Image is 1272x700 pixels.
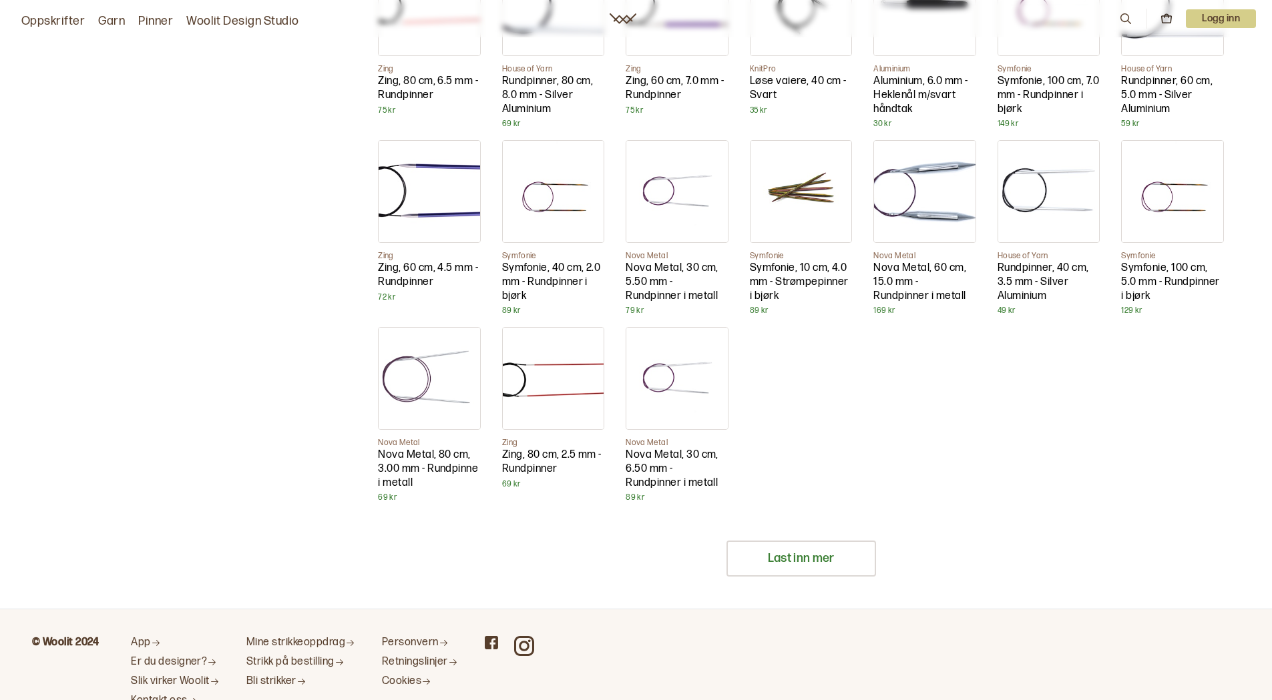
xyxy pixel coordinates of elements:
[502,64,605,75] p: House of Yarn
[1121,64,1224,75] p: House of Yarn
[873,75,976,116] p: Aluminium, 6.0 mm - Heklenål m/svart håndtak
[246,636,355,650] a: Mine strikkeoppdrag
[485,636,498,649] a: Woolit on Facebook
[1186,9,1256,28] p: Logg inn
[131,636,220,650] a: App
[378,292,481,303] p: 72 kr
[502,75,605,116] p: Rundpinner, 80 cm, 8.0 mm - Silver Aluminium
[514,636,534,656] a: Woolit on Instagram
[502,448,605,476] p: Zing, 80 cm, 2.5 mm - Rundpinner
[1122,141,1223,242] img: Bilde av strikkepinner
[626,64,728,75] p: Zing
[626,251,728,262] p: Nova Metal
[750,306,853,316] p: 89 kr
[246,675,355,689] a: Bli strikker
[131,675,220,689] a: Slik virker Woolit
[378,75,481,103] p: Zing, 80 cm, 6.5 mm - Rundpinner
[750,251,853,262] p: Symfonie
[378,251,481,262] p: Zing
[626,262,728,303] p: Nova Metal, 30 cm, 5.50 mm - Rundpinner i metall
[750,262,853,303] p: Symfonie, 10 cm, 4.0 mm - Strømpepinner i bjørk
[998,75,1100,116] p: Symfonie, 100 cm, 7.0 mm - Rundpinner i bjørk
[138,12,173,31] a: Pinner
[873,262,976,303] p: Nova Metal, 60 cm, 15.0 mm - Rundpinner i metall
[378,327,481,503] a: Bilde av strikkepinnerNova MetalNova Metal, 80 cm, 3.00 mm - Rundpinne i metall69 kr
[610,13,636,24] a: Woolit
[1186,9,1256,28] button: User dropdown
[378,448,481,490] p: Nova Metal, 80 cm, 3.00 mm - Rundpinne i metall
[379,328,480,429] img: Bilde av strikkepinner
[751,141,852,242] img: Bilde av strikkepinner
[98,12,125,31] a: Garn
[726,541,876,577] button: Last inn mer
[1121,251,1224,262] p: Symfonie
[378,64,481,75] p: Zing
[503,141,604,242] img: Bilde av strikkepinner
[750,140,853,316] a: Bilde av strikkepinnerSymfonieSymfonie, 10 cm, 4.0 mm - Strømpepinner i bjørk89 kr
[873,119,976,129] p: 30 kr
[186,12,299,31] a: Woolit Design Studio
[32,636,99,649] b: © Woolit 2024
[873,64,976,75] p: Aluminium
[382,636,458,650] a: Personvern
[750,75,853,103] p: Løse vaiere, 40 cm - Svart
[626,105,728,116] p: 75 kr
[873,251,976,262] p: Nova Metal
[998,262,1100,303] p: Rundpinner, 40 cm, 3.5 mm - Silver Aluminium
[998,64,1100,75] p: Symfonie
[21,12,85,31] a: Oppskrifter
[378,262,481,290] p: Zing, 60 cm, 4.5 mm - Rundpinner
[378,438,481,448] p: Nova Metal
[378,492,481,503] p: 69 kr
[502,251,605,262] p: Symfonie
[382,675,458,689] a: Cookies
[502,119,605,129] p: 69 kr
[998,140,1100,316] a: Bilde av strikkepinnerHouse of YarnRundpinner, 40 cm, 3.5 mm - Silver Aluminium49 kr
[626,327,728,503] a: Bilde av strikkepinnerNova MetalNova Metal, 30 cm, 6.50 mm - Rundpinner i metall89 kr
[998,306,1100,316] p: 49 kr
[1121,75,1224,116] p: Rundpinner, 60 cm, 5.0 mm - Silver Aluminium
[998,251,1100,262] p: House of Yarn
[626,140,728,316] a: Bilde av strikkepinnerNova MetalNova Metal, 30 cm, 5.50 mm - Rundpinner i metall79 kr
[998,119,1100,129] p: 149 kr
[131,655,220,669] a: Er du designer?
[1121,119,1224,129] p: 59 kr
[1121,140,1224,316] a: Bilde av strikkepinnerSymfonieSymfonie, 100 cm, 5.0 mm - Rundpinner i bjørk129 kr
[379,141,480,242] img: Bilde av strikkepinner
[503,328,604,429] img: Bilde av strikkepinner
[502,262,605,303] p: Symfonie, 40 cm, 2.0 mm - Rundpinner i bjørk
[246,655,355,669] a: Strikk på bestilling
[626,141,728,242] img: Bilde av strikkepinner
[750,64,853,75] p: KnitPro
[626,438,728,448] p: Nova Metal
[1121,306,1224,316] p: 129 kr
[502,438,605,448] p: Zing
[873,140,976,316] a: Bilde av strikkepinnerNova MetalNova Metal, 60 cm, 15.0 mm - Rundpinner i metall169 kr
[502,479,605,490] p: 69 kr
[1121,262,1224,303] p: Symfonie, 100 cm, 5.0 mm - Rundpinner i bjørk
[626,75,728,103] p: Zing, 60 cm, 7.0 mm - Rundpinner
[378,140,481,302] a: Bilde av strikkepinnerZingZing, 60 cm, 4.5 mm - Rundpinner72 kr
[626,328,728,429] img: Bilde av strikkepinner
[626,448,728,490] p: Nova Metal, 30 cm, 6.50 mm - Rundpinner i metall
[502,140,605,316] a: Bilde av strikkepinnerSymfonieSymfonie, 40 cm, 2.0 mm - Rundpinner i bjørk89 kr
[874,141,976,242] img: Bilde av strikkepinner
[378,105,481,116] p: 75 kr
[873,306,976,316] p: 169 kr
[626,306,728,316] p: 79 kr
[382,655,458,669] a: Retningslinjer
[998,141,1100,242] img: Bilde av strikkepinner
[502,306,605,316] p: 89 kr
[626,492,728,503] p: 89 kr
[750,105,853,116] p: 35 kr
[502,327,605,489] a: Bilde av strikkepinnerZingZing, 80 cm, 2.5 mm - Rundpinner69 kr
